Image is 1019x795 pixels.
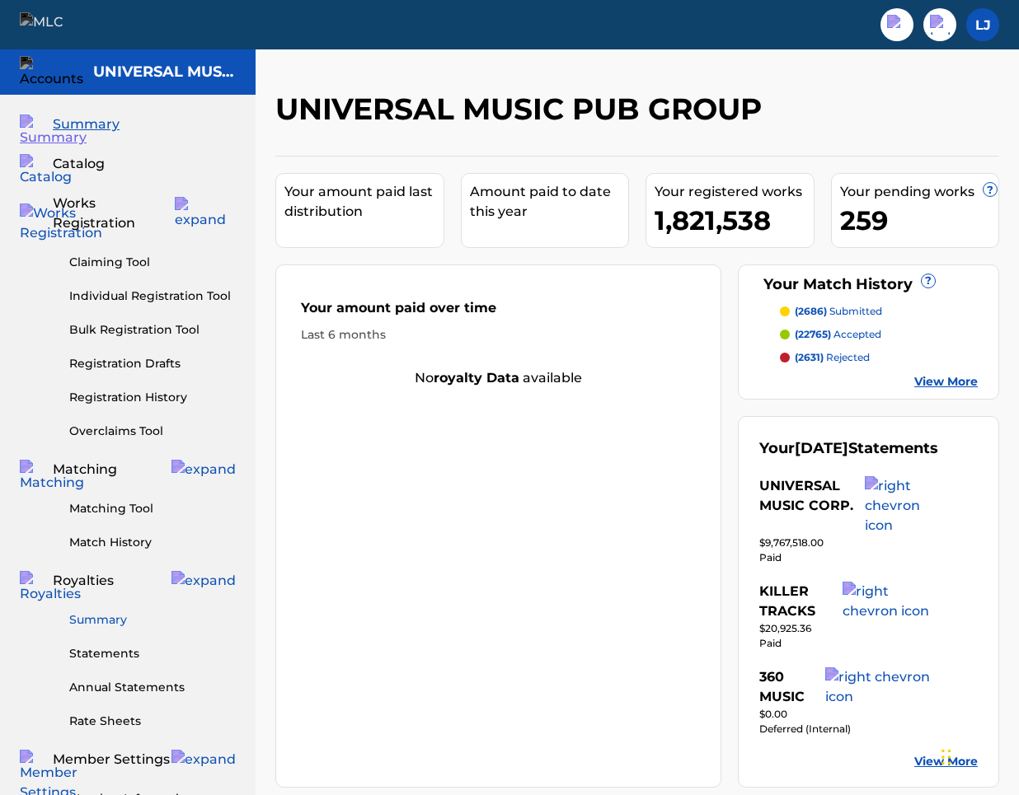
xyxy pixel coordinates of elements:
[53,571,114,591] span: Royalties
[914,373,978,390] a: View More
[69,254,236,271] a: Claiming Tool
[759,707,945,722] div: $0.00
[655,202,814,239] div: 1,821,538
[825,667,946,707] img: right chevron icon
[69,645,236,662] a: Statements
[53,115,120,134] span: Summary
[840,202,999,239] div: 259
[93,63,236,82] h5: UNIVERSAL MUSIC PUB GROUP
[20,154,72,187] img: Catalog
[923,8,956,41] div: Help
[20,154,105,174] a: CatalogCatalog
[942,732,951,782] div: Drag
[655,182,814,202] div: Your registered works
[922,274,935,288] span: ?
[69,500,236,517] a: Matching Tool
[53,460,117,479] span: Matching
[759,550,945,565] div: Paid
[69,321,236,339] a: Bulk Registration Tool
[759,636,945,651] div: Paid
[984,183,997,196] span: ?
[759,722,945,737] div: Deferred (Internal)
[20,203,102,243] img: Works Registration
[20,56,83,89] img: Accounts
[69,389,236,406] a: Registration History
[69,679,236,696] a: Annual Statements
[937,716,1019,795] iframe: Chat Widget
[759,476,865,535] div: UNIVERSAL MUSIC CORP.
[301,298,696,326] div: Your amount paid over time
[171,750,236,769] img: expand
[470,182,629,222] div: Amount paid to date this year
[759,535,945,550] div: $9,767,518.00
[69,713,236,730] a: Rate Sheets
[759,667,824,707] div: 360 MUSIC
[759,582,842,621] div: KILLER TRACKS
[914,753,978,770] a: View More
[20,12,83,36] img: MLC Logo
[53,194,175,233] span: Works Registration
[840,182,999,202] div: Your pending works
[53,154,105,174] span: Catalog
[795,351,824,363] span: (2631)
[843,582,946,621] img: right chevron icon
[20,571,81,604] img: Royalties
[795,304,882,319] p: submitted
[69,534,236,551] a: Match History
[966,8,999,41] div: User Menu
[171,460,236,479] img: expand
[865,476,945,535] img: right chevron icon
[69,288,236,305] a: Individual Registration Tool
[759,621,945,636] div: $20,925.36
[275,91,770,128] h2: UNIVERSAL MUSIC PUB GROUP
[759,437,938,460] div: Your Statements
[780,350,978,365] a: (2631) rejected
[759,582,945,651] a: KILLER TRACKSright chevron icon$20,925.36Paid
[434,370,519,386] strong: royalty data
[759,274,978,296] div: Your Match History
[20,115,120,134] a: SummarySummary
[795,350,870,365] p: rejected
[20,115,87,147] img: Summary
[759,667,945,737] a: 360 MUSICright chevron icon$0.00Deferred (Internal)
[887,15,907,35] img: search
[69,423,236,440] a: Overclaims Tool
[795,327,881,342] p: accepted
[175,197,236,230] img: expand
[20,460,84,493] img: Matching
[759,476,945,565] a: UNIVERSAL MUSIC CORP.right chevron icon$9,767,518.00Paid
[301,326,696,344] div: Last 6 months
[795,439,848,457] span: [DATE]
[69,611,236,629] a: Summary
[780,327,978,342] a: (22765) accepted
[53,750,170,769] span: Member Settings
[930,15,950,35] img: help
[69,355,236,372] a: Registration Drafts
[284,182,444,222] div: Your amount paid last distribution
[171,571,236,591] img: expand
[276,368,721,388] div: No available
[795,305,827,317] span: (2686)
[795,328,831,340] span: (22765)
[880,8,913,41] a: Public Search
[780,304,978,319] a: (2686) submitted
